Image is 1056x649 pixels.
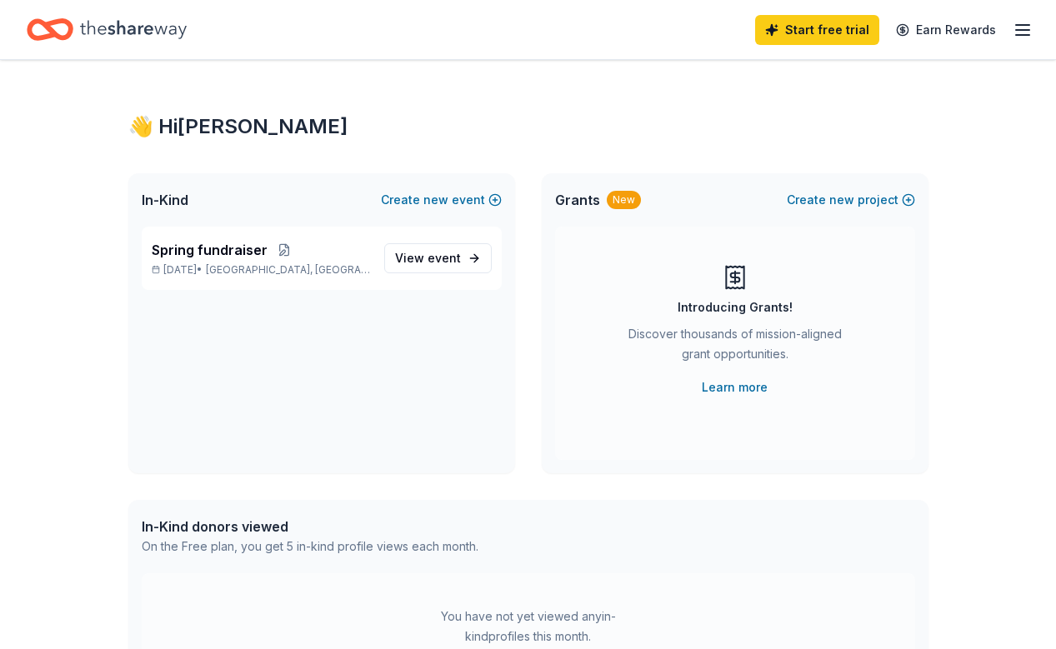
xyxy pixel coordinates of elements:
[152,240,268,260] span: Spring fundraiser
[423,190,448,210] span: new
[702,377,768,397] a: Learn more
[428,251,461,265] span: event
[142,190,188,210] span: In-Kind
[142,537,478,557] div: On the Free plan, you get 5 in-kind profile views each month.
[381,190,502,210] button: Createnewevent
[206,263,370,277] span: [GEOGRAPHIC_DATA], [GEOGRAPHIC_DATA]
[829,190,854,210] span: new
[886,15,1006,45] a: Earn Rewards
[152,263,371,277] p: [DATE] •
[555,190,600,210] span: Grants
[607,191,641,209] div: New
[678,297,793,317] div: Introducing Grants!
[787,190,915,210] button: Createnewproject
[622,324,848,371] div: Discover thousands of mission-aligned grant opportunities.
[755,15,879,45] a: Start free trial
[384,243,492,273] a: View event
[142,517,478,537] div: In-Kind donors viewed
[128,113,928,140] div: 👋 Hi [PERSON_NAME]
[395,248,461,268] span: View
[27,10,187,49] a: Home
[424,607,633,647] div: You have not yet viewed any in-kind profiles this month.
